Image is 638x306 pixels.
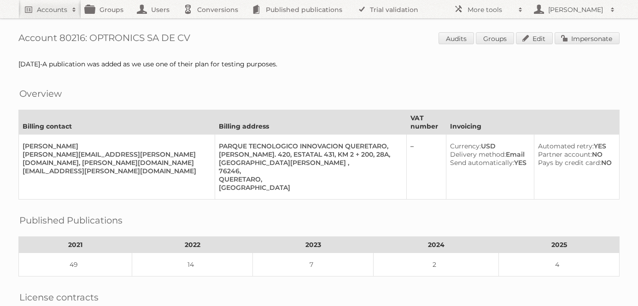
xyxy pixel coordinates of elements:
th: 2022 [132,237,253,253]
td: 2 [374,253,499,277]
div: YES [538,142,612,150]
div: USD [450,142,527,150]
div: NO [538,150,612,159]
h2: More tools [468,5,514,14]
span: Partner account: [538,150,592,159]
th: 2025 [499,237,620,253]
span: Automated retry: [538,142,594,150]
a: Audits [439,32,474,44]
a: Groups [476,32,514,44]
div: QUERETARO, [219,175,399,183]
div: NO [538,159,612,167]
div: [GEOGRAPHIC_DATA] [219,183,399,192]
th: 2024 [374,237,499,253]
th: Billing address [215,110,407,135]
th: Billing contact [19,110,215,135]
h2: Accounts [37,5,67,14]
div: 76246, [219,167,399,175]
h2: License contracts [19,290,99,304]
span: Pays by credit card: [538,159,601,167]
td: – [407,135,446,200]
div: [PERSON_NAME] [23,142,207,150]
h2: Published Publications [19,213,123,227]
div: Email [450,150,527,159]
th: VAT number [407,110,446,135]
div: [PERSON_NAME][EMAIL_ADDRESS][PERSON_NAME][DOMAIN_NAME], [PERSON_NAME][DOMAIN_NAME][EMAIL_ADDRESS]... [23,150,207,175]
div: [DATE]-A publication was added as we use one of their plan for testing purposes. [18,60,620,68]
span: Currency: [450,142,481,150]
span: Delivery method: [450,150,506,159]
th: 2021 [19,237,132,253]
td: 14 [132,253,253,277]
td: 49 [19,253,132,277]
th: 2023 [253,237,374,253]
a: Impersonate [555,32,620,44]
span: Send automatically: [450,159,514,167]
div: PARQUE TECNOLOGICO INNOVACION QUERETARO, [PERSON_NAME]. 420, ESTATAL 431, KM 2 + 200, 28A, [GEOGR... [219,142,399,167]
h2: Overview [19,87,62,100]
h2: [PERSON_NAME] [546,5,606,14]
th: Invoicing [446,110,619,135]
a: Edit [516,32,553,44]
h1: Account 80216: OPTRONICS SA DE CV [18,32,620,46]
td: 4 [499,253,620,277]
div: YES [450,159,527,167]
td: 7 [253,253,374,277]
